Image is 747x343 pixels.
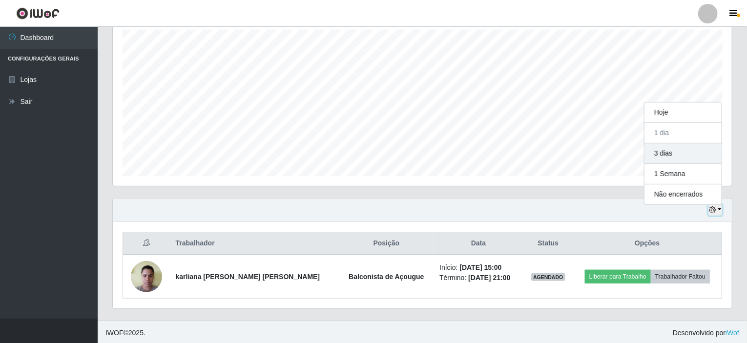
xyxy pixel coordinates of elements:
[349,273,424,281] strong: Balconista de Açougue
[16,7,60,20] img: CoreUI Logo
[131,256,162,297] img: 1724425725266.jpeg
[673,328,739,338] span: Desenvolvido por
[176,273,320,281] strong: karliana [PERSON_NAME] [PERSON_NAME]
[170,232,339,255] th: Trabalhador
[523,232,573,255] th: Status
[105,329,124,337] span: IWOF
[644,143,722,164] button: 3 dias
[439,262,518,273] li: Início:
[644,123,722,143] button: 1 dia
[644,102,722,123] button: Hoje
[105,328,145,338] span: © 2025 .
[644,184,722,204] button: Não encerrados
[573,232,722,255] th: Opções
[439,273,518,283] li: Término:
[339,232,434,255] th: Posição
[644,164,722,184] button: 1 Semana
[726,329,739,337] a: iWof
[531,273,565,281] span: AGENDADO
[434,232,523,255] th: Data
[468,274,510,282] time: [DATE] 21:00
[585,270,651,283] button: Liberar para Trabalho
[651,270,710,283] button: Trabalhador Faltou
[460,263,502,271] time: [DATE] 15:00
